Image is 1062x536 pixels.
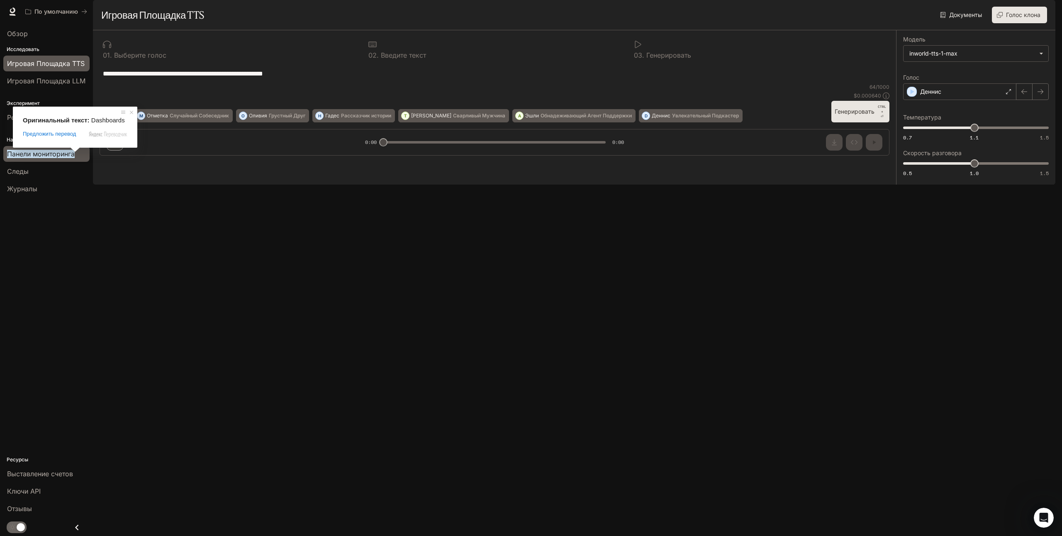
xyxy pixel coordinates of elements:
button: OОливияГрустный Друг [236,109,309,122]
p: $ 0.000640 [854,92,881,99]
span: 1.5 [1040,134,1049,141]
ya-tr-span: Введите текст [381,51,426,59]
ya-tr-span: Оливия [249,112,267,119]
ya-tr-span: Эшли [525,112,539,119]
div: inworld-tts-1-max [904,46,1048,61]
span: Предложить перевод [23,130,76,138]
ya-tr-span: Деннис [652,112,670,119]
p: 0 2 . [368,52,379,58]
button: AЭшлиОбнадеживающий Агент Поддержки [512,109,636,122]
ya-tr-span: Документы [949,10,982,20]
ya-tr-span: Обнадеживающий Агент Поддержки [541,112,632,119]
button: HГадесРассказчик истории [312,109,395,122]
ya-tr-span: Грустный Друг [269,112,305,119]
span: 0.7 [903,134,912,141]
ya-tr-span: O [241,112,245,120]
ya-tr-span: H [318,112,321,120]
ya-tr-span: inworld-tts-1-max [909,49,957,58]
ya-tr-span: Температура [903,115,941,120]
button: MОтметкаСлучайный Собеседник [134,109,233,122]
ya-tr-span: По умолчанию [34,8,78,15]
ya-tr-span: Голос [903,75,919,80]
ya-tr-span: Игровая Площадка TTS [101,9,204,21]
button: Все рабочие пространства [22,3,91,20]
span: Dashboards [91,117,125,124]
a: Документы [938,7,985,23]
ya-tr-span: Модель [903,37,926,42]
ya-tr-span: [PERSON_NAME] [411,112,451,119]
p: 0 1 . [103,52,112,58]
p: 64 / 1000 [870,83,889,90]
ya-tr-span: Рассказчик истории [341,112,391,119]
ya-tr-span: Отметка [147,112,168,119]
ya-tr-span: D [645,112,648,120]
ya-tr-span: A [518,112,521,120]
ya-tr-span: Скорость разговора [903,150,962,156]
ya-tr-span: ⏎ [881,115,884,118]
ya-tr-span: Генерировать [646,51,691,59]
span: 1.0 [970,170,979,177]
p: 0 3 . [634,52,644,58]
button: ГенерироватьCTRL +⏎ [831,101,889,122]
ya-tr-span: Выберите голос [114,51,166,59]
span: 1.1 [970,134,979,141]
ya-tr-span: Голос клона [1006,10,1040,20]
ya-tr-span: CTRL + [878,105,886,114]
span: 1.5 [1040,170,1049,177]
span: 0.5 [903,170,912,177]
ya-tr-span: M [139,112,143,120]
ya-tr-span: Гадес [325,112,339,119]
span: Оригинальный текст: [23,117,90,124]
ya-tr-span: Увлекательный Подкастер [672,112,739,119]
p: Деннис [920,88,941,96]
ya-tr-span: Сварливый Мужчина [453,112,505,119]
ya-tr-span: Случайный Собеседник [170,112,229,119]
button: DДеннисУвлекательный Подкастер [639,109,743,122]
button: Голос клона [992,7,1047,23]
iframe: Прямой чат по внутренней связи [1034,508,1054,528]
ya-tr-span: T [404,112,407,120]
button: T[PERSON_NAME]Сварливый Мужчина [398,109,509,122]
